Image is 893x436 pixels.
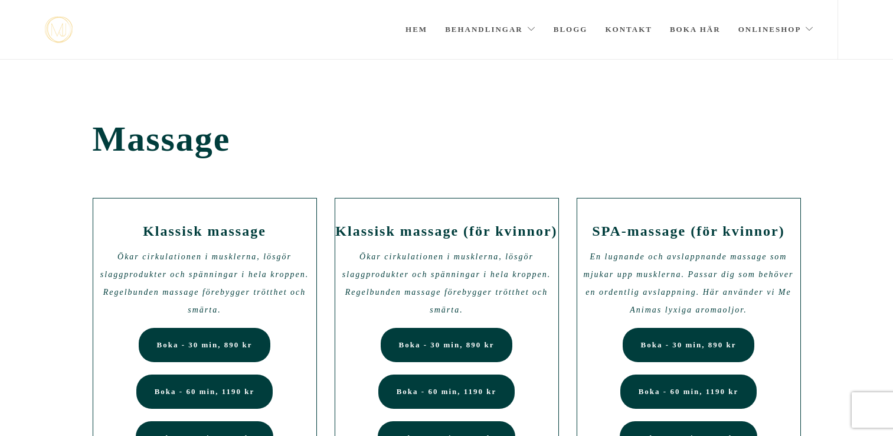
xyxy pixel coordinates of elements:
span: Boka - 60 min, 1190 kr [639,387,739,396]
a: Boka - 60 min, 1190 kr [136,375,273,409]
span: Klassisk massage (för kvinnor) [335,223,557,239]
span: Boka - 30 min, 890 kr [641,340,737,349]
a: mjstudio mjstudio mjstudio [45,17,73,43]
em: Ökar cirkulationen i musklerna, lösgör slaggprodukter och spänningar i hela kroppen. Regelbunden ... [342,252,551,314]
span: Boka - 60 min, 1190 kr [397,387,497,396]
a: Boka - 30 min, 890 kr [139,328,271,362]
em: En lugnande och avslappnande massage som mjukar upp musklerna. Passar dig som behöver en ordentli... [584,252,794,314]
span: Boka - 30 min, 890 kr [399,340,495,349]
a: Boka - 30 min, 890 kr [623,328,755,362]
span: Klassisk massage [143,223,266,239]
img: mjstudio [45,17,73,43]
a: Boka - 30 min, 890 kr [381,328,513,362]
span: Boka - 60 min, 1190 kr [155,387,255,396]
span: Massage [93,119,801,160]
span: Boka - 30 min, 890 kr [157,340,253,349]
a: Boka - 60 min, 1190 kr [378,375,515,409]
span: SPA-massage (för kvinnor) [592,223,784,239]
a: Boka - 60 min, 1190 kr [620,375,757,409]
em: Ökar cirkulationen i musklerna, lösgör slaggprodukter och spänningar i hela kroppen. Regelbunden ... [100,252,309,314]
